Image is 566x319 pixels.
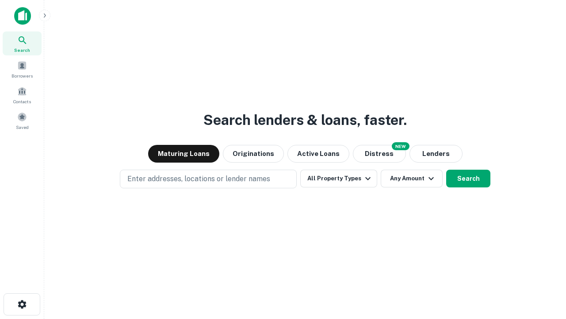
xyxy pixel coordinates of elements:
[392,142,409,150] div: NEW
[353,145,406,163] button: Search distressed loans with lien and other non-mortgage details.
[120,170,297,188] button: Enter addresses, locations or lender names
[14,47,30,54] span: Search
[11,72,33,79] span: Borrowers
[446,170,490,187] button: Search
[16,124,29,131] span: Saved
[381,170,443,187] button: Any Amount
[287,145,349,163] button: Active Loans
[203,109,407,131] h3: Search lenders & loans, faster.
[3,31,42,55] a: Search
[3,57,42,81] a: Borrowers
[522,248,566,291] iframe: Chat Widget
[14,7,31,25] img: capitalize-icon.png
[127,174,270,184] p: Enter addresses, locations or lender names
[3,83,42,107] a: Contacts
[148,145,219,163] button: Maturing Loans
[300,170,377,187] button: All Property Types
[409,145,463,163] button: Lenders
[13,98,31,105] span: Contacts
[223,145,284,163] button: Originations
[3,109,42,132] a: Saved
